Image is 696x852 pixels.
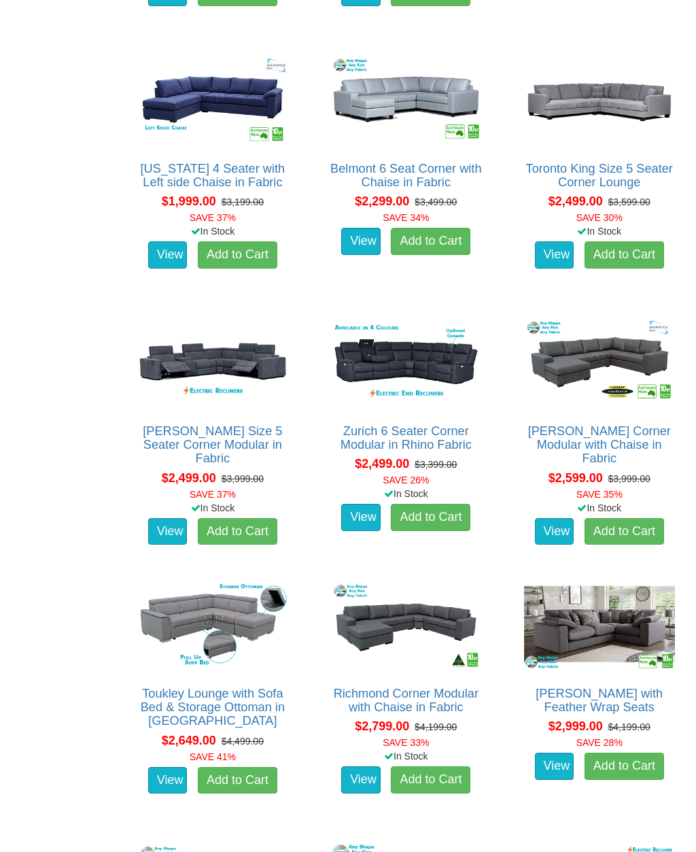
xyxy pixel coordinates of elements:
[327,51,485,148] img: Belmont 6 Seat Corner with Chaise in Fabric
[585,518,664,545] a: Add to Cart
[549,719,603,733] span: $2,999.00
[190,212,236,223] font: SAVE 37%
[355,719,409,733] span: $2,799.00
[134,576,292,673] img: Toukley Lounge with Sofa Bed & Storage Ottoman in Fabric
[141,162,285,189] a: [US_STATE] 4 Seater with Left side Chaise in Fabric
[608,721,650,732] del: $4,199.00
[536,687,663,714] a: [PERSON_NAME] with Feather Wrap Seats
[162,194,216,208] span: $1,999.00
[535,518,574,545] a: View
[141,687,285,728] a: Toukley Lounge with Sofa Bed & Storage Ottoman in [GEOGRAPHIC_DATA]
[415,721,457,732] del: $4,199.00
[330,162,481,189] a: Belmont 6 Seat Corner with Chaise in Fabric
[521,313,678,411] img: Morton Corner Modular with Chaise in Fabric
[148,767,188,794] a: View
[510,224,689,238] div: In Stock
[143,424,282,465] a: [PERSON_NAME] Size 5 Seater Corner Modular in Fabric
[222,473,264,484] del: $3,999.00
[327,576,485,673] img: Richmond Corner Modular with Chaise in Fabric
[198,518,277,545] a: Add to Cart
[222,197,264,207] del: $3,199.00
[190,489,236,500] font: SAVE 37%
[341,424,472,451] a: Zurich 6 Seater Corner Modular in Rhino Fabric
[190,751,236,762] font: SAVE 41%
[355,457,409,471] span: $2,499.00
[317,749,495,763] div: In Stock
[608,197,650,207] del: $3,599.00
[576,737,623,748] font: SAVE 28%
[317,487,495,500] div: In Stock
[383,475,429,485] font: SAVE 26%
[521,576,678,673] img: Erika Corner with Feather Wrap Seats
[549,471,603,485] span: $2,599.00
[327,313,485,411] img: Zurich 6 Seater Corner Modular in Rhino Fabric
[415,459,457,470] del: $3,399.00
[222,736,264,747] del: $4,499.00
[510,501,689,515] div: In Stock
[549,194,603,208] span: $2,499.00
[124,224,302,238] div: In Stock
[341,504,381,531] a: View
[391,504,470,531] a: Add to Cart
[528,424,671,465] a: [PERSON_NAME] Corner Modular with Chaise in Fabric
[134,313,292,411] img: Marlow King Size 5 Seater Corner Modular in Fabric
[391,228,470,255] a: Add to Cart
[415,197,457,207] del: $3,499.00
[162,471,216,485] span: $2,499.00
[521,51,678,148] img: Toronto King Size 5 Seater Corner Lounge
[148,241,188,269] a: View
[198,767,277,794] a: Add to Cart
[162,734,216,747] span: $2,649.00
[148,518,188,545] a: View
[383,737,429,748] font: SAVE 33%
[608,473,650,484] del: $3,999.00
[535,241,574,269] a: View
[535,753,574,780] a: View
[383,212,429,223] font: SAVE 34%
[334,687,478,714] a: Richmond Corner Modular with Chaise in Fabric
[124,501,302,515] div: In Stock
[576,489,623,500] font: SAVE 35%
[576,212,623,223] font: SAVE 30%
[198,241,277,269] a: Add to Cart
[585,241,664,269] a: Add to Cart
[355,194,409,208] span: $2,299.00
[526,162,673,189] a: Toronto King Size 5 Seater Corner Lounge
[134,51,292,148] img: Arizona 4 Seater with Left side Chaise in Fabric
[341,228,381,255] a: View
[585,753,664,780] a: Add to Cart
[341,766,381,794] a: View
[391,766,470,794] a: Add to Cart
